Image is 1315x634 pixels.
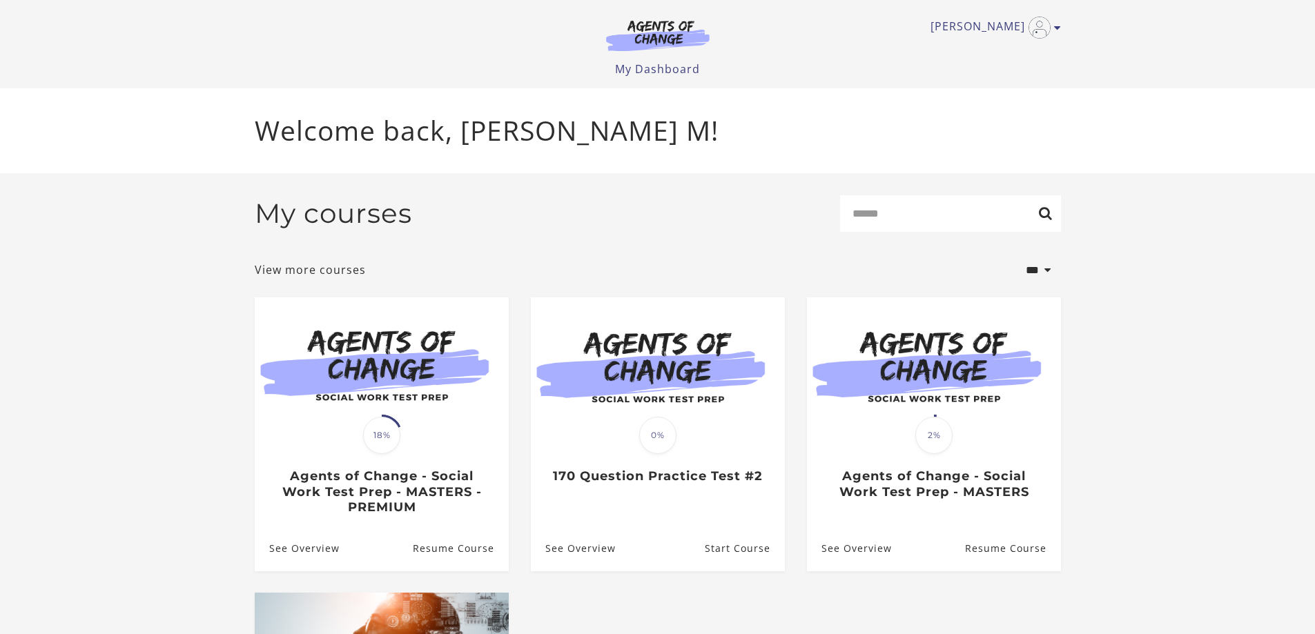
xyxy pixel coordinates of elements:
a: Agents of Change - Social Work Test Prep - MASTERS - PREMIUM: Resume Course [412,526,508,571]
a: Agents of Change - Social Work Test Prep - MASTERS: Resume Course [964,526,1060,571]
img: Agents of Change Logo [592,19,724,51]
a: Toggle menu [931,17,1054,39]
a: Agents of Change - Social Work Test Prep - MASTERS - PREMIUM: See Overview [255,526,340,571]
a: 170 Question Practice Test #2: Resume Course [704,526,784,571]
span: 2% [915,417,953,454]
h3: 170 Question Practice Test #2 [545,468,770,484]
h3: Agents of Change - Social Work Test Prep - MASTERS - PREMIUM [269,468,494,515]
p: Welcome back, [PERSON_NAME] M! [255,110,1061,151]
a: Agents of Change - Social Work Test Prep - MASTERS: See Overview [807,526,892,571]
a: My Dashboard [615,61,700,77]
span: 18% [363,417,400,454]
span: 0% [639,417,676,454]
a: 170 Question Practice Test #2: See Overview [531,526,616,571]
h2: My courses [255,197,412,230]
h3: Agents of Change - Social Work Test Prep - MASTERS [821,468,1046,499]
a: View more courses [255,261,366,278]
